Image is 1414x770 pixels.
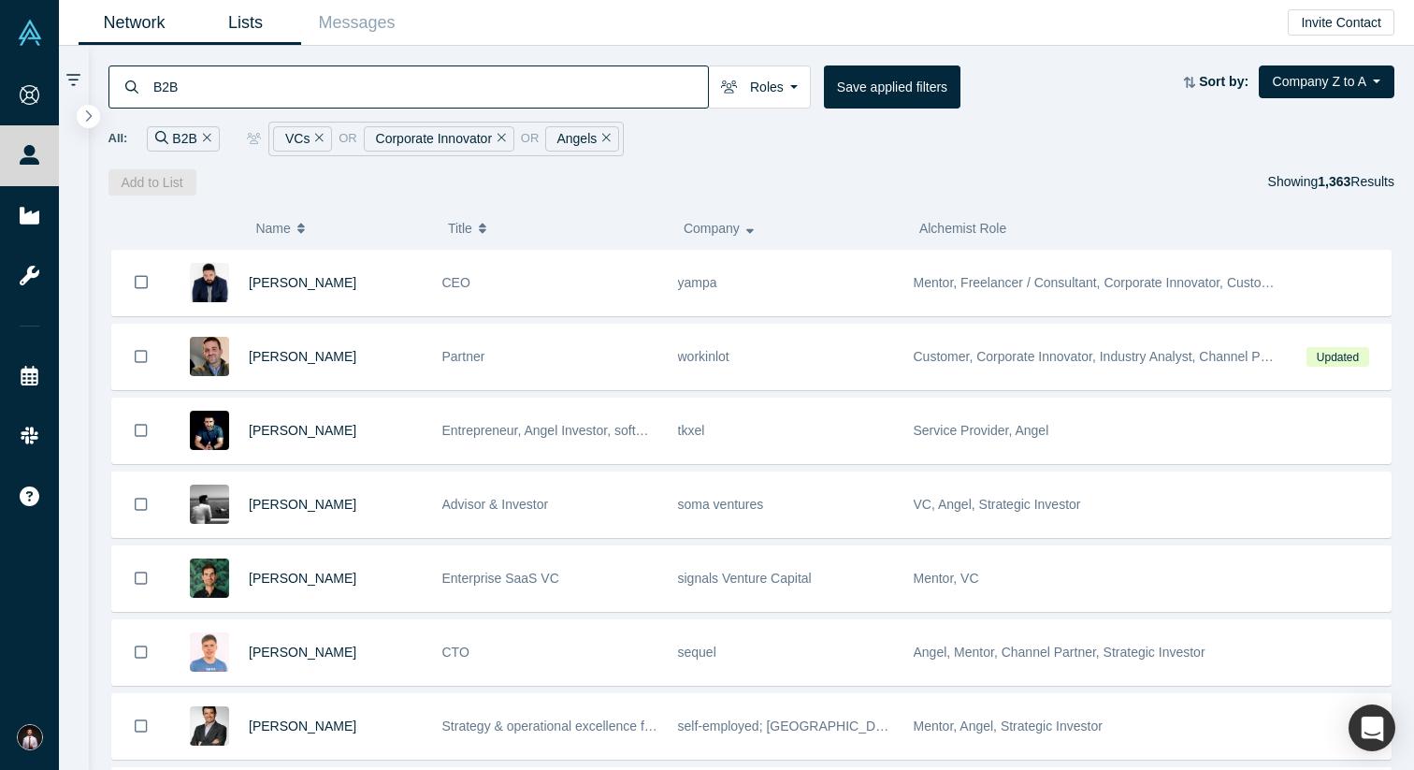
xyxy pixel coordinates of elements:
[190,559,229,598] img: Chris Algier's Profile Image
[108,169,196,196] button: Add to List
[151,65,708,109] input: Search by name, title, company, summary, expertise, investment criteria or topics of focus
[1199,74,1248,89] strong: Sort by:
[190,706,229,746] img: Edoardo Siano's Profile Image
[678,719,903,734] span: self-employed; [GEOGRAPHIC_DATA]
[190,337,229,376] img: Atilla Erel's Profile Image
[197,128,211,150] button: Remove Filter
[112,325,170,389] button: Bookmark
[112,694,170,759] button: Bookmark
[112,472,170,537] button: Bookmark
[273,126,332,152] div: VCs
[1288,9,1394,36] button: Invite Contact
[448,209,472,248] span: Title
[545,126,619,152] div: Angels
[442,571,559,586] span: Enterprise SaaS VC
[249,275,356,290] a: [PERSON_NAME]
[112,620,170,685] button: Bookmark
[442,497,549,512] span: Advisor & Investor
[249,349,356,364] a: [PERSON_NAME]
[255,209,290,248] span: Name
[442,349,485,364] span: Partner
[339,129,357,148] span: or
[708,65,811,109] button: Roles
[147,126,219,152] div: B2B
[190,632,229,672] img: Philipp Omenitsch's Profile Image
[190,485,229,524] img: Robert Wang's Profile Image
[17,724,43,750] img: Denis Vurdov's Account
[249,719,356,734] a: [PERSON_NAME]
[597,128,611,150] button: Remove Filter
[521,129,540,148] span: or
[249,645,356,660] a: [PERSON_NAME]
[678,571,812,586] span: signals Venture Capital
[1318,174,1350,189] strong: 1,363
[442,645,469,660] span: CTO
[112,399,170,463] button: Bookmark
[1259,65,1394,98] button: Company Z to A
[249,423,356,438] a: [PERSON_NAME]
[442,275,470,290] span: CEO
[249,497,356,512] a: [PERSON_NAME]
[492,128,506,150] button: Remove Filter
[914,497,1081,512] span: VC, Angel, Strategic Investor
[79,1,190,45] a: Network
[914,571,979,586] span: Mentor, VC
[1268,169,1394,196] div: Showing
[190,1,301,45] a: Lists
[249,571,356,586] a: [PERSON_NAME]
[17,20,43,46] img: Alchemist Vault Logo
[678,645,716,660] span: sequel
[190,263,229,302] img: Bruno Mosé's Profile Image
[678,423,705,438] span: tkxel
[190,411,229,450] img: Umair Javed's Profile Image
[684,209,740,248] span: Company
[914,719,1103,734] span: Mentor, Angel, Strategic Investor
[1306,347,1368,367] span: Updated
[301,1,412,45] a: Messages
[824,65,960,109] button: Save applied filters
[112,250,170,315] button: Bookmark
[919,221,1006,236] span: Alchemist Role
[678,497,764,512] span: soma ventures
[108,129,128,148] span: All:
[448,209,664,248] button: Title
[112,546,170,611] button: Bookmark
[310,128,324,150] button: Remove Filter
[442,423,740,438] span: Entrepreneur, Angel Investor, software tech Builder.
[914,645,1205,660] span: Angel, Mentor, Channel Partner, Strategic Investor
[684,209,900,248] button: Company
[442,719,757,734] span: Strategy & operational excellence for profitable growth
[914,275,1386,290] span: Mentor, Freelancer / Consultant, Corporate Innovator, Customer, Channel Partner
[678,275,717,290] span: yampa
[678,349,729,364] span: workinlot
[914,423,1049,438] span: Service Provider, Angel
[1318,174,1394,189] span: Results
[255,209,428,248] button: Name
[364,126,514,152] div: Corporate Innovator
